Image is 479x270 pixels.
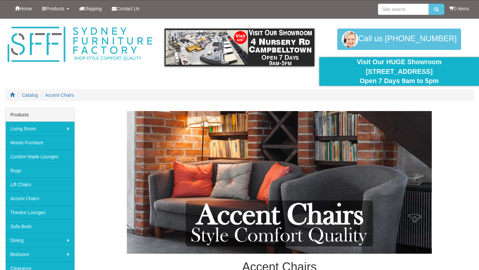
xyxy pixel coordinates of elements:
[449,5,469,12] li: 0 items
[165,29,314,66] img: showroom.gif
[45,92,74,98] a: Accent Chairs
[107,0,144,17] a: Contact Us
[324,57,474,86] div: Visit Our HUGE Showroom [STREET_ADDRESS] Open 7 Days 9am to 5pm
[5,178,75,192] a: Lift Chairs
[5,233,75,247] a: Dining
[5,150,75,164] a: Custom Made Lounges
[85,111,474,254] img: Accent Chairs
[22,92,38,98] a: Catalog
[5,164,75,178] a: Rugs
[116,6,139,11] span: Contact Us
[5,136,75,150] a: Moran Furniture
[5,25,155,64] img: Sydney Furniture Factory
[5,219,75,233] a: Sofa Beds
[5,122,75,136] a: Living Room
[5,205,75,219] a: Theatre Lounges
[5,192,75,205] a: Accent Chairs
[10,0,37,17] a: Home
[37,0,74,17] a: Products
[74,0,107,17] a: Shipping
[84,6,102,11] span: Shipping
[46,6,64,11] span: Products
[20,6,32,11] span: Home
[5,108,75,122] div: Products
[378,4,429,15] input: Site search
[5,247,75,261] a: Bedroom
